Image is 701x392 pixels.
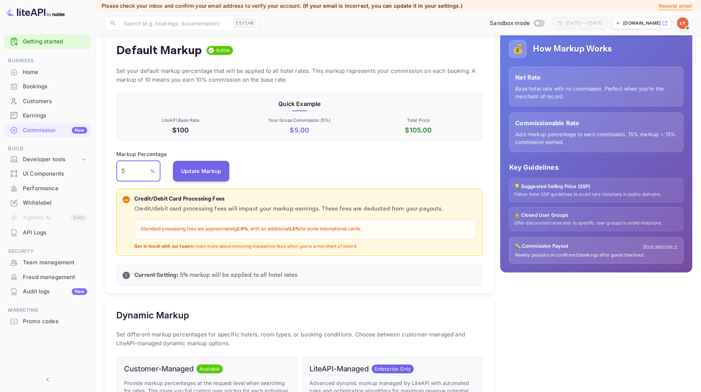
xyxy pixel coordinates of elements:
[4,94,91,109] div: Customers
[4,167,91,181] div: UI Components
[360,117,476,124] p: Total Price
[173,161,230,181] button: Update Markup
[4,80,91,94] div: Bookings
[23,155,80,164] div: Developer tools
[124,364,194,373] h6: Customer-Managed
[23,287,87,296] div: Audit logs
[116,330,482,348] p: Set different markup percentages for specific hotels, room types, or booking conditions. Choose b...
[123,196,129,203] p: 💳
[23,126,87,135] div: Commission
[23,199,87,207] div: Whitelabel
[532,43,612,55] h5: How Markup Works
[360,125,476,135] p: $ 105.00
[4,314,91,328] a: Promo codes
[4,196,91,210] div: Whitelabel
[490,19,530,28] span: Sandbox mode
[23,273,87,282] div: Fraud management
[677,17,688,29] img: Lily YU
[23,97,87,106] div: Customers
[23,170,87,178] div: UI Components
[23,229,87,237] div: API Logs
[4,306,91,314] span: Marketing
[241,125,357,135] p: $ 5.00
[4,285,91,298] a: Audit logsNew
[23,184,87,193] div: Performance
[514,191,679,198] p: Follow hotel SSP guidelines to avoid rate violations in public domains.
[72,288,87,295] div: New
[4,226,91,239] a: API Logs
[134,271,476,280] p: 5 % markup will be applied to all hotel rates
[509,162,683,172] p: Key Guidelines
[23,258,87,267] div: Team management
[658,2,692,10] p: Resend email
[372,365,414,373] span: Enterprise Only
[4,80,91,93] a: Bookings
[514,183,679,190] p: 💡 Suggested Selling Price (SSP)
[4,123,91,138] div: CommissionNew
[514,212,679,219] p: 🔒 Closed User Groups
[23,68,87,77] div: Home
[4,270,91,284] a: Fraud management
[241,117,357,124] p: Your Gross Commission ( 5 %)
[123,125,238,135] p: $100
[72,127,87,134] div: New
[514,243,569,250] p: 💸 Commission Payout
[150,167,155,175] p: %
[4,57,91,65] span: Business
[237,226,248,232] strong: 2.9%
[125,272,127,279] p: i
[116,67,482,84] p: Set your default markup percentage that will be applied to all hotel rates. This markup represent...
[4,109,91,122] a: Earnings
[123,99,476,108] p: Quick Example
[512,42,523,56] p: 💰
[102,3,301,9] span: Please check your inbox and confirm your email address to verify your account.
[4,65,91,79] a: Home
[4,255,91,270] div: Team management
[4,181,91,196] div: Performance
[4,94,91,108] a: Customers
[4,109,91,123] div: Earnings
[4,153,91,166] div: Developer tools
[116,43,202,58] h4: Default Markup
[4,123,91,137] a: CommissionNew
[134,244,191,249] strong: Get in touch with our team
[23,317,87,326] div: Promo codes
[515,130,677,146] p: Add markup percentage to earn commission. 15% markup = 15% commission earned.
[141,226,470,233] p: Standard processing fees are approximately , with an additional for some international cards.
[119,16,230,31] input: Search (e.g. bookings, documentation)
[4,196,91,209] a: Whitelabel
[134,205,476,213] p: Credit/debit card processing fees will impact your markup earnings. These fees are deducted from ...
[23,38,87,46] a: Getting started
[289,226,300,232] strong: 1.5%
[4,314,91,329] div: Promo codes
[134,271,178,279] strong: Current Setting:
[4,145,91,153] span: Build
[515,85,677,100] p: Base hotel rate with no commission. Perfect when you're the merchant of record.
[515,73,677,82] p: Net Rate
[309,364,369,373] h6: LiteAPI-Managed
[23,82,87,91] div: Bookings
[6,6,65,18] img: LiteAPI logo
[213,47,233,54] span: Active
[623,20,661,27] p: [DOMAIN_NAME]
[233,18,256,28] div: Ctrl+K
[514,252,678,258] p: Weekly payouts on confirmed bookings after guest checkout.
[4,226,91,240] div: API Logs
[116,161,150,181] input: 0
[643,243,678,250] a: Show earnings →
[4,34,91,49] div: Getting started
[4,255,91,269] a: Team management
[514,220,679,226] p: Offer discounted rates only to specific user groups to avoid violations.
[4,247,91,255] span: Security
[116,310,189,321] h5: Dynamic Markup
[23,112,87,120] div: Earnings
[197,365,223,373] span: Available
[487,19,547,28] div: Switch to Production mode
[4,181,91,195] a: Performance
[123,117,238,124] p: LiteAPI Base Rate
[41,373,54,386] button: Collapse navigation
[116,150,167,158] p: Markup Percentage
[515,119,677,127] p: Commissionable Rate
